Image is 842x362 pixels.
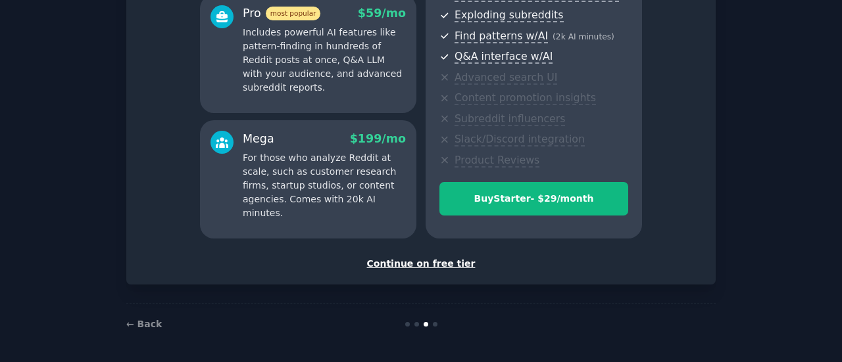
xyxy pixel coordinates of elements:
span: most popular [266,7,321,20]
span: Advanced search UI [455,71,557,85]
p: For those who analyze Reddit at scale, such as customer research firms, startup studios, or conte... [243,151,406,220]
span: Slack/Discord integration [455,133,585,147]
span: $ 59 /mo [358,7,406,20]
span: Product Reviews [455,154,539,168]
span: Find patterns w/AI [455,30,548,43]
span: Subreddit influencers [455,112,565,126]
span: Content promotion insights [455,91,596,105]
button: BuyStarter- $29/month [439,182,628,215]
div: Pro [243,5,320,22]
div: Mega [243,131,274,147]
span: ( 2k AI minutes ) [553,32,614,41]
div: Continue on free tier [140,257,702,271]
span: Exploding subreddits [455,9,563,22]
span: Q&A interface w/AI [455,50,553,64]
span: $ 199 /mo [350,132,406,145]
div: Buy Starter - $ 29 /month [440,192,628,206]
p: Includes powerful AI features like pattern-finding in hundreds of Reddit posts at once, Q&A LLM w... [243,26,406,95]
a: ← Back [126,319,162,329]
